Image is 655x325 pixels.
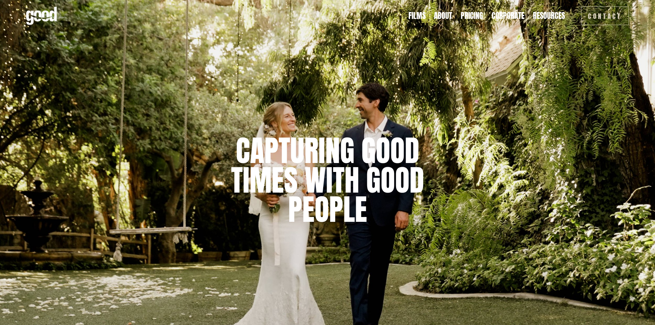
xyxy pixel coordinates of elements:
h1: capturing good times with good people [207,136,448,224]
img: Good Feeling Films [26,7,57,25]
a: Pricing [461,10,483,21]
a: Corporate [492,10,524,21]
a: folder dropdown [533,10,565,21]
a: Contact [581,7,629,25]
a: About [434,10,452,21]
span: Resources [533,11,565,21]
a: Films [408,10,426,21]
